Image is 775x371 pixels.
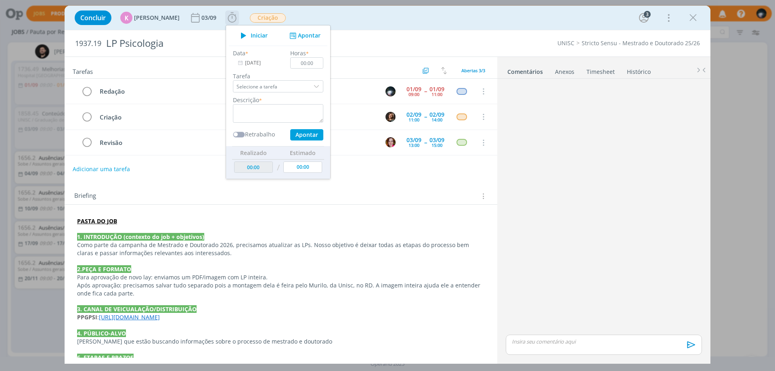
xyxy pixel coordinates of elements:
[431,143,442,147] div: 15:00
[77,265,131,273] strong: 2.PEÇA E FORMATO
[461,67,485,73] span: Abertas 3/3
[96,86,378,96] div: Redação
[77,273,485,281] p: Para aprovação de novo lay: enviamos um PDF/imagem com LP inteira.
[96,112,378,122] div: Criação
[99,313,160,321] a: [URL][DOMAIN_NAME]
[582,39,700,47] a: Stricto Sensu - Mestrado e Doutorado 25/26
[424,140,427,145] span: --
[290,129,323,140] button: Apontar
[77,217,117,225] a: PASTA DO JOB
[77,354,134,361] strong: 6. ETAPAS E PRAZOS
[77,241,485,257] p: Como parte da campanha de Mestrado e Doutorado 2026, precisamos atualizar as LPs. Nosso objetivo ...
[406,112,421,117] div: 02/09
[406,86,421,92] div: 01/09
[249,13,286,23] button: Criação
[406,137,421,143] div: 03/09
[429,112,444,117] div: 02/09
[507,64,543,76] a: Comentários
[385,137,396,147] img: B
[80,15,106,21] span: Concluir
[408,117,419,122] div: 11:00
[134,15,180,21] span: [PERSON_NAME]
[120,12,132,24] div: K
[201,15,218,21] div: 03/09
[384,136,396,149] button: B
[75,10,111,25] button: Concluir
[233,49,245,57] label: Data
[120,12,180,24] button: K[PERSON_NAME]
[97,313,99,321] span: :
[385,112,396,122] img: L
[233,57,283,69] input: Data
[555,68,574,76] div: Anexos
[96,138,378,148] div: Revisão
[103,34,436,53] div: LP Psicologia
[431,117,442,122] div: 14:00
[75,39,101,48] span: 1937.19
[74,191,96,201] span: Briefing
[385,86,396,96] img: G
[626,64,651,76] a: Histórico
[77,313,97,321] strong: PPGPSI
[275,159,282,176] td: /
[408,143,419,147] div: 13:00
[245,130,275,138] label: Retrabalho
[77,281,485,298] p: Após aprovação: precisamos salvar tudo separado pois a montagem dela é feira pelo Murilo, da Unis...
[236,30,268,41] button: Iniciar
[77,305,197,313] strong: 3. CANAL DE VEICUALAÇÃO/DISTRIBUIÇÃO
[77,337,485,346] p: [PERSON_NAME] que estão buscando informações sobre o processo de mestrado e doutorado
[281,147,324,159] th: Estimado
[431,92,442,96] div: 11:00
[72,162,130,176] button: Adicionar uma tarefa
[384,85,396,97] button: G
[557,39,574,47] a: UNISC
[290,49,306,57] label: Horas
[408,92,419,96] div: 09:00
[586,64,615,76] a: Timesheet
[384,111,396,123] button: L
[429,86,444,92] div: 01/09
[233,96,259,104] label: Descrição
[424,88,427,94] span: --
[251,33,268,38] span: Iniciar
[232,147,275,159] th: Realizado
[65,6,710,364] div: dialog
[73,66,93,75] span: Tarefas
[233,72,323,80] label: Tarefa
[429,137,444,143] div: 03/09
[287,31,321,40] button: Apontar
[424,114,427,119] span: --
[441,67,447,74] img: arrow-down-up.svg
[77,329,126,337] strong: 4. PÚBLICO-ALVO
[637,11,650,24] button: 3
[77,233,204,241] strong: 1. INTRODUÇÃO (contexto do job + objetivos)
[644,11,651,18] div: 3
